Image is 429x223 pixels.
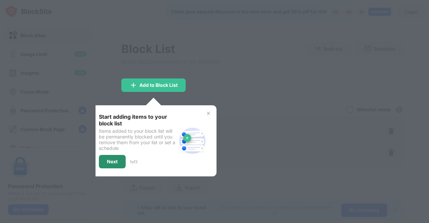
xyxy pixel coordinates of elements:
[130,159,137,164] div: 1 of 3
[99,113,176,127] div: Start adding items to your block list
[107,159,118,164] div: Next
[206,111,211,116] img: x-button.svg
[99,128,176,151] div: Items added to your block list will be permanently blocked until you remove them from your list o...
[176,125,208,157] img: block-site.svg
[139,82,178,88] div: Add to Block List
